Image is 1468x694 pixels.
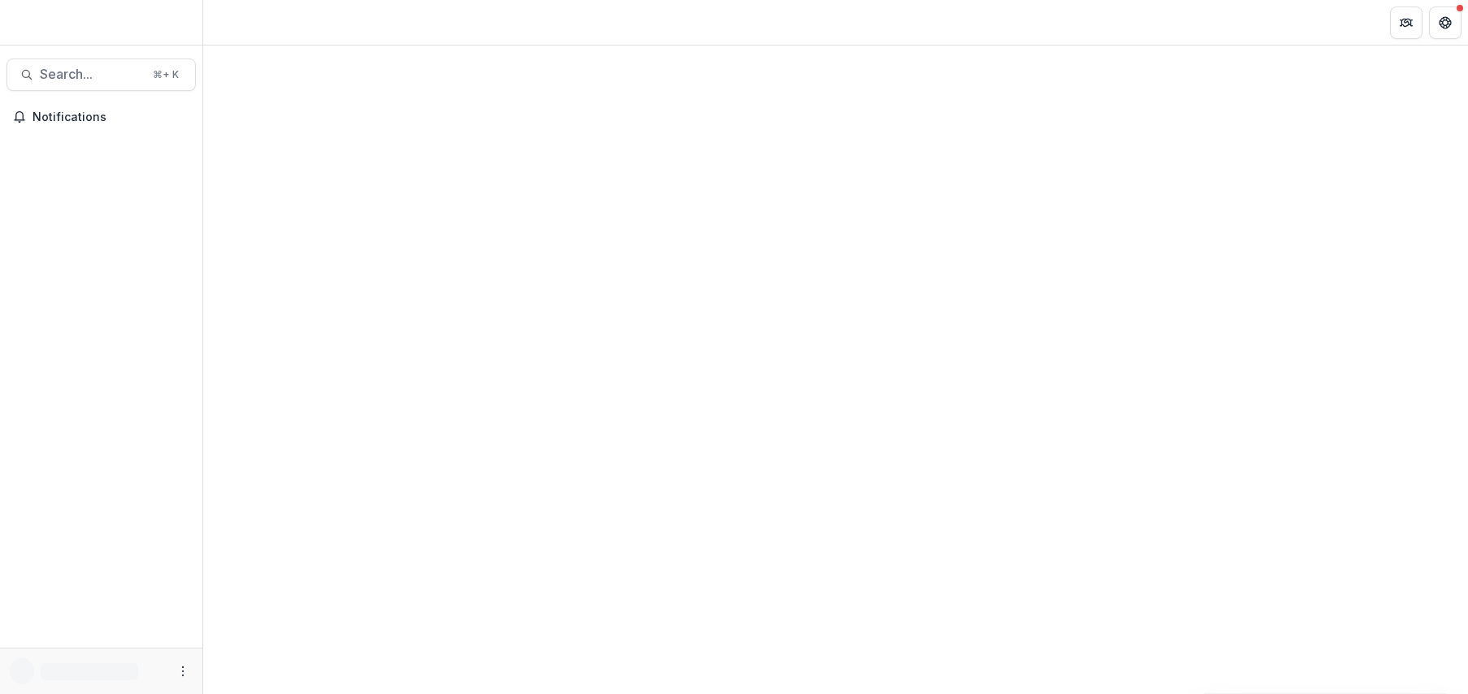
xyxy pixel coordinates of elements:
div: ⌘ + K [150,66,182,84]
nav: breadcrumb [210,11,279,34]
button: More [173,661,193,681]
button: Get Help [1429,7,1461,39]
button: Notifications [7,104,196,130]
span: Search... [40,67,143,82]
span: Notifications [33,111,189,124]
button: Search... [7,59,196,91]
button: Partners [1390,7,1422,39]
